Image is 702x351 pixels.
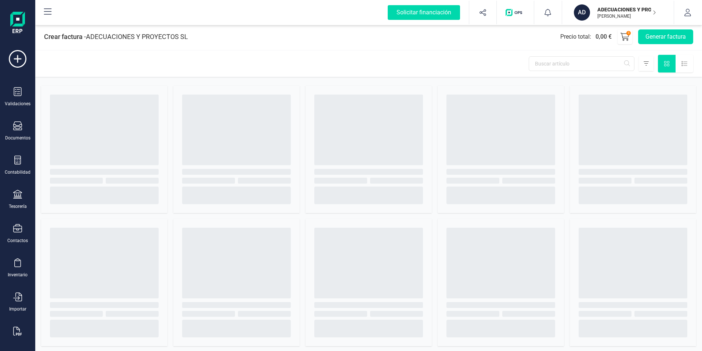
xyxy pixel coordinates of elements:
div: - ADECUACIONES Y PROYECTOS SL [44,32,188,42]
div: Solicitar financiación [388,5,460,20]
div: AD [574,4,590,21]
div: Validaciones [5,101,30,107]
div: Contactos [7,238,28,244]
div: Precio total : [560,32,612,41]
p: ADECUACIONES Y PROYECTOS SL [597,6,656,13]
span: 0 [628,31,630,35]
p: [PERSON_NAME] [597,13,656,19]
img: Logo de OPS [506,9,525,16]
div: Contabilidad [5,169,30,175]
img: Logo Finanedi [10,12,25,35]
button: Logo de OPS [501,1,529,24]
div: Inventario [8,272,28,278]
div: Documentos [5,135,30,141]
span: Crear factura [44,33,83,40]
input: Buscar artículo [529,56,634,71]
button: Solicitar financiación [379,1,469,24]
div: Tesorería [9,203,27,209]
span: 0,00 € [596,32,612,41]
button: ADADECUACIONES Y PROYECTOS SL[PERSON_NAME] [571,1,665,24]
button: Generar factura [638,29,693,44]
div: Importar [9,306,26,312]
